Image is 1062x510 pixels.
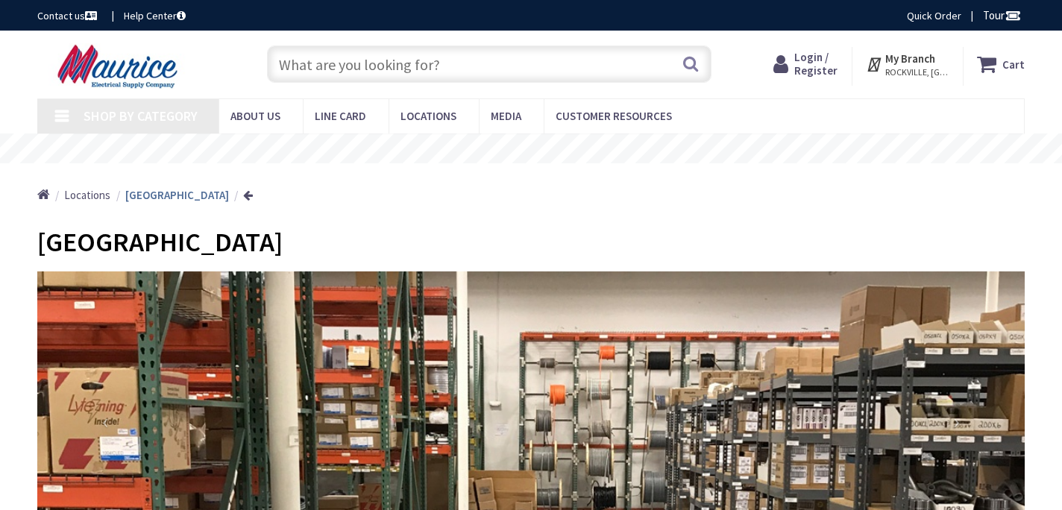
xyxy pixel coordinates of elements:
a: Help Center [124,8,186,23]
strong: [GEOGRAPHIC_DATA] [125,188,229,202]
a: Contact us [37,8,100,23]
span: ROCKVILLE, [GEOGRAPHIC_DATA] [885,66,949,78]
rs-layer: Free Same Day Pickup at 15 Locations [395,141,668,157]
div: My Branch ROCKVILLE, [GEOGRAPHIC_DATA] [866,51,949,78]
strong: My Branch [885,51,935,66]
span: Media [491,109,521,123]
span: Locations [64,188,110,202]
span: Tour [983,8,1021,22]
a: Login / Register [773,51,838,78]
a: Quick Order [907,8,961,23]
span: Line Card [315,109,366,123]
span: Customer Resources [556,109,672,123]
span: About us [230,109,280,123]
a: Cart [977,51,1025,78]
strong: Cart [1002,51,1025,78]
span: [GEOGRAPHIC_DATA] [37,225,283,259]
span: Shop By Category [84,107,198,125]
span: Locations [400,109,456,123]
input: What are you looking for? [267,45,711,83]
span: Login / Register [794,50,838,78]
img: Maurice Electrical Supply Company [37,43,202,89]
a: Locations [64,187,110,203]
